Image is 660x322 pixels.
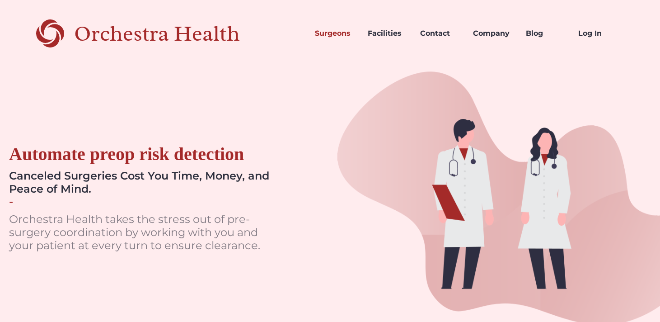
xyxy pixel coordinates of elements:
[308,18,360,49] a: Surgeons
[74,24,271,43] div: Orchestra Health
[9,213,280,252] p: Orchestra Health takes the stress out of pre-surgery coordination by working with you and your pa...
[413,18,466,49] a: Contact
[9,170,285,196] div: Canceled Surgeries Cost You Time, Money, and Peace of Mind.
[36,18,271,49] a: home
[571,18,624,49] a: Log In
[9,195,13,208] div: -
[466,18,519,49] a: Company
[9,143,244,165] div: Automate preop risk detection
[360,18,413,49] a: Facilities
[519,18,571,49] a: Blog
